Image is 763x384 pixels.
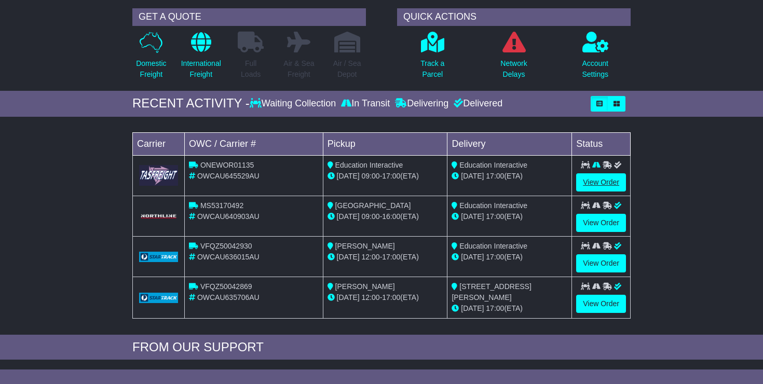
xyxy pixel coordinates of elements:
[338,98,392,109] div: In Transit
[447,132,572,155] td: Delivery
[486,304,504,312] span: 17:00
[238,58,264,80] p: Full Loads
[382,212,400,221] span: 16:00
[452,252,567,263] div: (ETA)
[461,172,484,180] span: [DATE]
[581,31,609,86] a: AccountSettings
[451,98,502,109] div: Delivered
[197,293,260,301] span: OWCAU635706AU
[461,253,484,261] span: [DATE]
[362,172,380,180] span: 09:00
[333,58,361,80] p: Air / Sea Depot
[392,98,451,109] div: Delivering
[420,58,444,80] p: Track a Parcel
[382,293,400,301] span: 17:00
[139,165,178,185] img: GetCarrierServiceLogo
[328,211,443,222] div: - (ETA)
[337,293,360,301] span: [DATE]
[382,172,400,180] span: 17:00
[139,252,178,262] img: GetCarrierServiceLogo
[200,161,254,169] span: ONEWOR01135
[200,282,252,291] span: VFQZ50042869
[486,253,504,261] span: 17:00
[200,242,252,250] span: VFQZ50042930
[500,58,527,80] p: Network Delays
[136,58,166,80] p: Domestic Freight
[582,58,608,80] p: Account Settings
[576,295,626,313] a: View Order
[337,253,360,261] span: [DATE]
[576,173,626,191] a: View Order
[362,253,380,261] span: 12:00
[132,340,631,355] div: FROM OUR SUPPORT
[576,254,626,272] a: View Order
[500,31,527,86] a: NetworkDelays
[335,242,395,250] span: [PERSON_NAME]
[197,253,260,261] span: OWCAU636015AU
[335,282,395,291] span: [PERSON_NAME]
[323,132,447,155] td: Pickup
[133,132,185,155] td: Carrier
[197,172,260,180] span: OWCAU645529AU
[461,304,484,312] span: [DATE]
[335,161,403,169] span: Education Interactive
[185,132,323,155] td: OWC / Carrier #
[397,8,631,26] div: QUICK ACTIONS
[337,212,360,221] span: [DATE]
[139,213,178,220] img: GetCarrierServiceLogo
[328,252,443,263] div: - (ETA)
[452,303,567,314] div: (ETA)
[362,212,380,221] span: 09:00
[139,293,178,303] img: GetCarrierServiceLogo
[382,253,400,261] span: 17:00
[576,214,626,232] a: View Order
[328,171,443,182] div: - (ETA)
[328,292,443,303] div: - (ETA)
[132,8,366,26] div: GET A QUOTE
[459,201,527,210] span: Education Interactive
[197,212,260,221] span: OWCAU640903AU
[452,282,531,301] span: [STREET_ADDRESS][PERSON_NAME]
[572,132,631,155] td: Status
[132,96,250,111] div: RECENT ACTIVITY -
[459,242,527,250] span: Education Interactive
[362,293,380,301] span: 12:00
[200,201,243,210] span: MS53170492
[452,171,567,182] div: (ETA)
[420,31,445,86] a: Track aParcel
[335,201,411,210] span: [GEOGRAPHIC_DATA]
[181,58,221,80] p: International Freight
[181,31,222,86] a: InternationalFreight
[459,161,527,169] span: Education Interactive
[486,212,504,221] span: 17:00
[486,172,504,180] span: 17:00
[337,172,360,180] span: [DATE]
[461,212,484,221] span: [DATE]
[250,98,338,109] div: Waiting Collection
[135,31,167,86] a: DomesticFreight
[283,58,314,80] p: Air & Sea Freight
[452,211,567,222] div: (ETA)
